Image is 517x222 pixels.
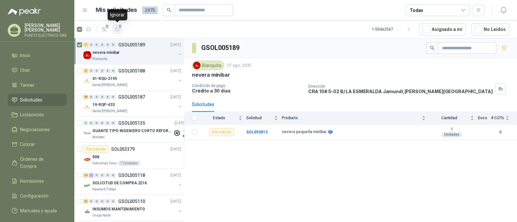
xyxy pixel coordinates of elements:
[92,109,127,114] p: Santa [PERSON_NAME]
[8,123,67,136] a: Negociaciones
[92,50,120,56] p: nevera minibar
[20,82,34,89] span: Tareas
[118,121,145,125] p: GSOL005135
[105,43,110,47] div: 0
[92,56,107,62] p: Blanquita
[8,49,67,62] a: Inicio
[89,173,94,178] div: 1
[94,69,99,73] div: 0
[8,138,67,150] a: Cotizar
[170,172,181,179] p: [DATE]
[8,94,67,106] a: Solicitudes
[282,116,420,120] span: Producto
[83,93,183,114] a: 29 0 0 0 0 0 GSOL005187[DATE] Company Logo19-RQP-433Santa [PERSON_NAME]
[111,199,116,204] div: 0
[442,132,462,137] div: Unidades
[20,126,50,133] span: Negociaciones
[20,111,44,118] span: Licitaciones
[83,198,183,218] a: 21 0 0 0 0 0 GSOL005110[DATE] Company LogoINSUMOS MANTENIMIENTOGrupo North
[111,147,135,151] p: SOL053379
[201,112,246,124] th: Estado
[174,120,185,126] p: [DATE]
[308,89,493,94] p: CRA 10# 5-02 B/ LA ESMERALDA Jamundí , [PERSON_NAME][GEOGRAPHIC_DATA]
[105,69,110,73] div: 0
[92,206,145,212] p: INSUMOS MANTENIMIENTO
[118,173,145,178] p: GSOL005118
[94,199,99,204] div: 0
[92,102,115,108] p: 19-RQP-433
[308,84,493,89] p: Dirección
[89,69,94,73] div: 0
[83,171,183,192] a: 14 1 0 0 0 0 GSOL005118[DATE] Company LogoSOLICITUD DE COMPRA 2216Panela El Trébol
[246,112,282,124] th: Solicitud
[491,116,504,120] span: # COTs
[83,69,88,73] div: 2
[8,79,67,91] a: Tareas
[100,95,105,99] div: 0
[170,42,181,48] p: [DATE]
[83,67,183,88] a: 2 0 0 0 0 0 GSOL005188[DATE] Company Logo01-RQU-2195Santa [PERSON_NAME]
[100,43,105,47] div: 0
[167,8,171,12] span: search
[92,180,147,186] p: SOLICITUD DE COMPRA 2216
[8,109,67,121] a: Licitaciones
[83,95,88,99] div: 29
[430,46,435,50] span: search
[118,161,140,166] div: 7 Unidades
[8,205,67,217] a: Manuales y ayuda
[74,143,184,169] a: Por cotizarSOL053379[DATE] Company Logo008Industrias Tomy7 Unidades
[201,43,240,53] h3: GSOL005189
[8,153,67,172] a: Órdenes de Compra
[99,24,110,34] button: 1
[118,43,145,47] p: GSOL005189
[192,72,230,78] p: nevera minibar
[192,101,214,108] div: Solicitudes
[429,127,474,132] b: 1
[111,43,116,47] div: 0
[192,83,303,88] p: Condición de pago
[83,156,91,163] img: Company Logo
[92,128,173,134] p: GUANTE TIPO INGENIERO CORTO REFORZADO
[8,64,67,76] a: Chat
[20,141,35,148] span: Cotizar
[20,156,60,170] span: Órdenes de Compra
[118,69,145,73] p: GSOL005188
[193,62,200,69] img: Company Logo
[94,173,99,178] div: 0
[20,192,48,199] span: Configuración
[83,43,88,47] div: 1
[92,76,117,82] p: 01-RQU-2195
[111,173,116,178] div: 0
[201,116,237,120] span: Estado
[92,161,117,166] p: Industrias Tomy
[105,173,110,178] div: 0
[89,43,94,47] div: 0
[246,116,273,120] span: Solicitud
[419,23,466,35] button: Asignado a mi
[20,178,44,185] span: Remisiones
[111,121,116,125] div: 0
[83,121,88,125] div: 0
[92,82,127,88] p: Santa [PERSON_NAME]
[471,23,509,35] button: No Leídos
[192,88,303,93] p: Crédito a 30 días
[92,187,116,192] p: Panela El Trébol
[83,103,91,111] img: Company Logo
[83,145,109,153] div: Por cotizar
[20,207,57,214] span: Manuales y ayuda
[111,95,116,99] div: 0
[100,121,105,125] div: 0
[112,24,122,34] button: 1
[100,173,105,178] div: 0
[282,130,327,135] b: nevera pequeña minibar
[491,129,509,135] b: 0
[83,119,187,140] a: 0 0 0 0 0 0 GSOL005135[DATE] Company LogoGUANTE TIPO INGENIERO CORTO REFORZADOAlmatec
[92,213,111,218] p: Grupo North
[478,112,491,124] th: Docs
[246,130,268,134] a: SOL053813
[170,198,181,205] p: [DATE]
[429,112,478,124] th: Cantidad
[20,52,30,59] span: Inicio
[170,68,181,74] p: [DATE]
